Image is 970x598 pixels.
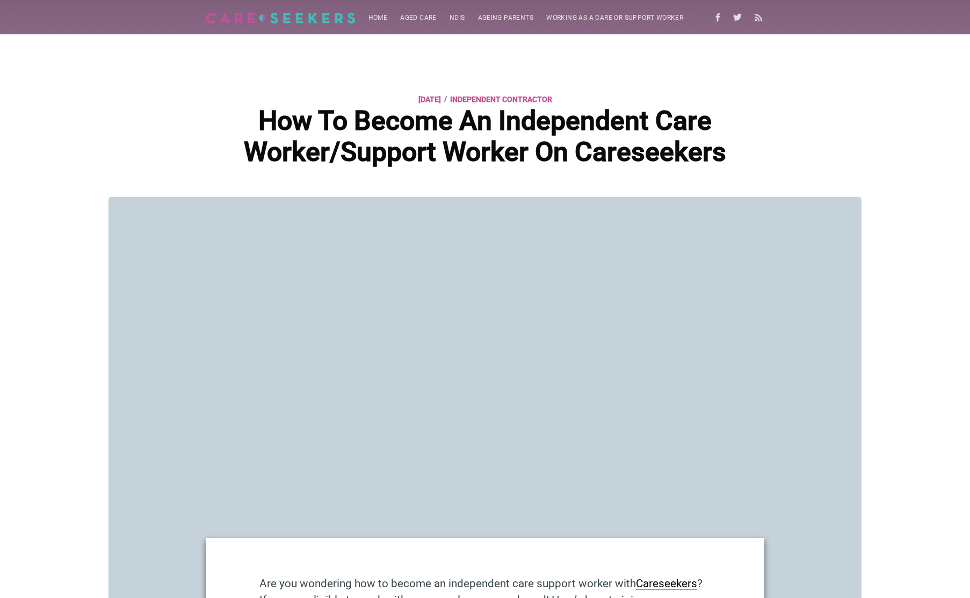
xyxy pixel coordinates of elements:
[206,12,356,24] img: Careseekers
[394,8,443,28] a: Aged Care
[418,93,441,106] time: [DATE]
[443,8,472,28] a: NDIS
[472,8,540,28] a: Ageing parents
[235,106,735,167] h1: How To Become An Independent Care Worker/Support Worker On Careseekers
[636,577,697,590] a: Careseekers
[450,93,552,106] a: Independent Contractor
[540,8,690,28] a: Working as a care or support worker
[362,8,394,28] a: Home
[444,92,447,105] span: /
